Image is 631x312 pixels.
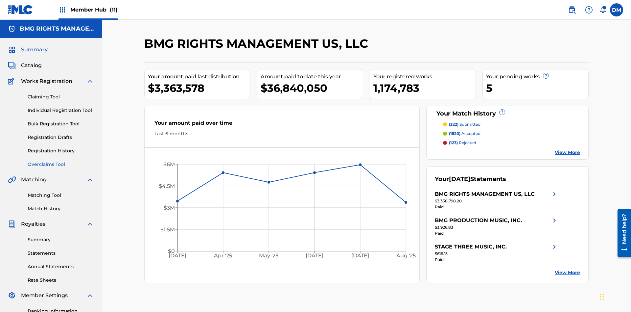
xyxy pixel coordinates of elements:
div: Your pending works [486,73,588,81]
img: help [585,6,593,14]
div: Drag [600,287,604,307]
img: Member Settings [8,292,16,299]
a: Annual Statements [28,263,94,270]
iframe: Resource Center [613,206,631,260]
a: BMG PRODUCTION MUSIC, INC.right chevron icon$3,926.83Paid [435,217,558,236]
img: MLC Logo [8,5,33,14]
div: Paid [435,230,558,236]
img: expand [86,176,94,184]
p: rejected [449,140,476,146]
span: [DATE] [449,175,470,183]
span: (322) [449,122,458,127]
span: Catalog [21,62,42,69]
a: BMG RIGHTS MANAGEMENT US, LLCright chevron icon$3,358,798.20Paid [435,190,558,210]
div: Notifications [599,7,606,13]
a: Claiming Tool [28,93,94,100]
img: expand [86,220,94,228]
img: Matching [8,176,16,184]
div: 5 [486,81,588,95]
div: Your registered works [373,73,476,81]
div: Your Match History [435,109,580,118]
a: (1520) accepted [443,131,580,137]
tspan: Aug '25 [396,253,416,259]
div: $3,358,798.20 [435,198,558,204]
div: Amount paid to date this year [261,73,363,81]
a: Matching Tool [28,192,94,199]
tspan: $6M [163,161,175,168]
div: Your amount paid over time [154,119,409,130]
a: Rate Sheets [28,277,94,284]
a: Bulk Registration Tool [28,120,94,127]
div: Paid [435,204,558,210]
div: BMG RIGHTS MANAGEMENT US, LLC [435,190,535,198]
h2: BMG RIGHTS MANAGEMENT US, LLC [144,36,371,51]
img: Works Registration [8,77,16,85]
a: Individual Registration Tool [28,107,94,114]
div: STAGE THREE MUSIC, INC. [435,243,507,251]
img: Catalog [8,62,16,69]
p: submitted [449,121,480,127]
tspan: [DATE] [169,253,186,259]
tspan: $0 [168,248,175,254]
img: expand [86,77,94,85]
div: Last 6 months [154,130,409,137]
img: right chevron icon [550,217,558,224]
a: Overclaims Tool [28,161,94,168]
a: SummarySummary [8,46,48,54]
tspan: $4.5M [159,183,175,189]
div: Help [582,3,596,16]
a: CatalogCatalog [8,62,42,69]
tspan: [DATE] [306,253,324,259]
img: search [568,6,576,14]
tspan: [DATE] [352,253,369,259]
a: Registration History [28,147,94,154]
div: Paid [435,257,558,263]
tspan: May '25 [259,253,279,259]
span: Works Registration [21,77,72,85]
div: Your amount paid last distribution [148,73,250,81]
span: (123) [449,140,458,145]
div: User Menu [610,3,623,16]
tspan: $1.5M [160,226,175,233]
tspan: $3M [164,205,175,211]
div: $36,840,050 [261,81,363,95]
img: right chevron icon [550,190,558,198]
a: Match History [28,205,94,212]
img: Accounts [8,25,16,33]
tspan: Apr '25 [214,253,232,259]
div: $3,926.83 [435,224,558,230]
span: Matching [21,176,47,184]
a: View More [555,149,580,156]
h5: BMG RIGHTS MANAGEMENT US, LLC [20,25,94,33]
p: accepted [449,131,480,137]
img: expand [86,292,94,299]
div: Your Statements [435,175,506,184]
span: ? [500,110,505,115]
div: $616.15 [435,251,558,257]
img: Summary [8,46,16,54]
div: $3,363,578 [148,81,250,95]
span: (11) [110,7,118,13]
img: right chevron icon [550,243,558,251]
a: Registration Drafts [28,134,94,141]
a: Public Search [565,3,578,16]
a: Summary [28,236,94,243]
span: Royalties [21,220,45,228]
span: ? [543,73,549,78]
span: (1520) [449,131,460,136]
a: (123) rejected [443,140,580,146]
a: View More [555,269,580,276]
a: STAGE THREE MUSIC, INC.right chevron icon$616.15Paid [435,243,558,263]
div: BMG PRODUCTION MUSIC, INC. [435,217,522,224]
img: Royalties [8,220,16,228]
img: Top Rightsholders [58,6,66,14]
a: (322) submitted [443,121,580,127]
span: Member Settings [21,292,68,299]
div: 1,174,783 [373,81,476,95]
a: Statements [28,250,94,257]
iframe: Chat Widget [598,280,631,312]
span: Member Hub [70,6,118,13]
